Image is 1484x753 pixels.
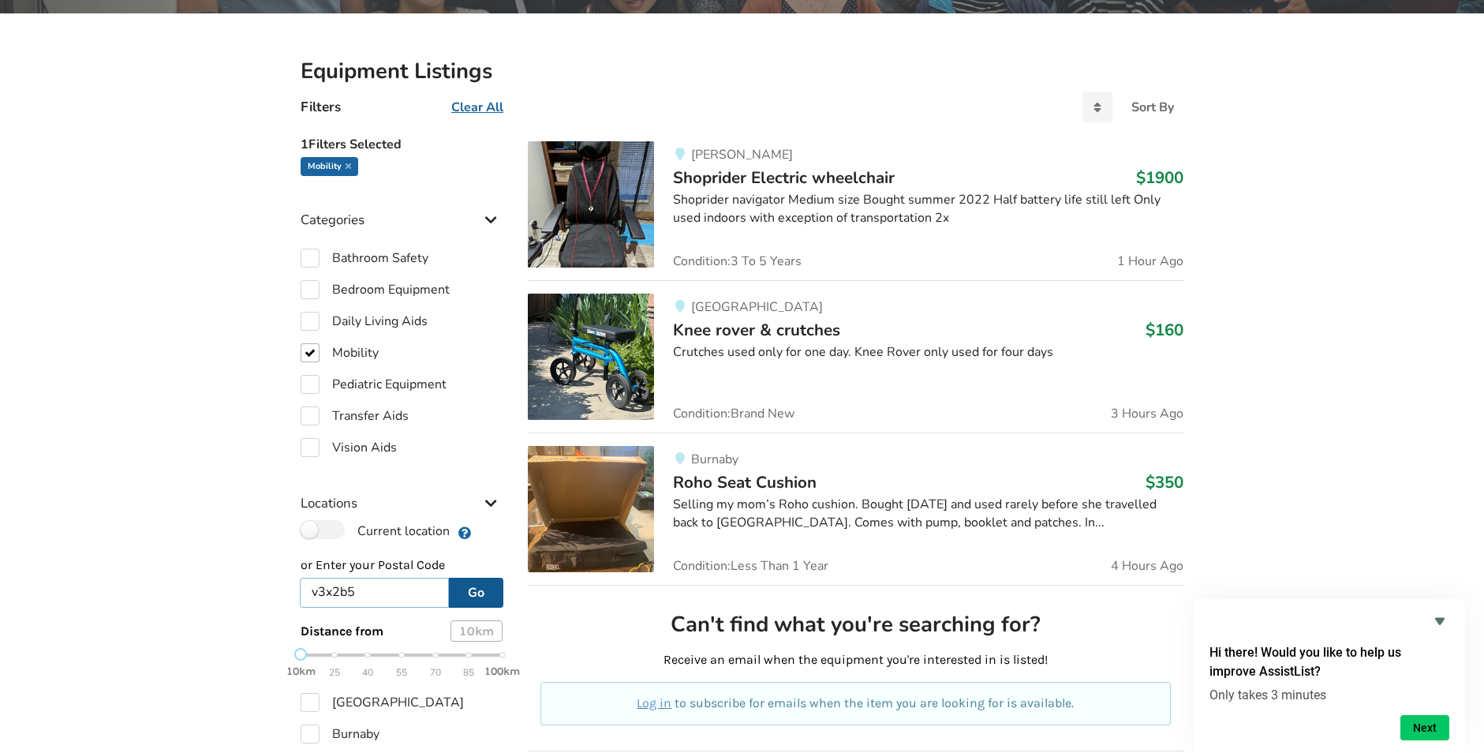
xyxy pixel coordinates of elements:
[673,343,1183,362] div: Crutches used only for one day. Knee Rover only used for four days
[301,129,503,157] h5: 1 Filters Selected
[673,191,1183,227] div: Shoprider navigator Medium size Bought summer 2022 Half battery life still left Only used indoors...
[463,664,474,682] span: 85
[673,319,840,341] span: Knee rover & crutches
[528,294,654,420] img: mobility-knee rover & crutches
[673,167,895,189] span: Shoprider Electric wheelchair
[362,664,373,682] span: 40
[329,664,340,682] span: 25
[484,665,520,678] strong: 100km
[1209,612,1449,740] div: Hi there! Would you like to help us improve AssistList?
[301,249,428,268] label: Bathroom Safety
[528,280,1183,433] a: mobility-knee rover & crutches [GEOGRAPHIC_DATA]Knee rover & crutches$160Crutches used only for o...
[396,664,407,682] span: 55
[673,496,1183,532] div: Selling my mom’s Roho cushion. Bought [DATE] and used rarely before she travelled back to [GEOGRA...
[673,471,817,493] span: Roho Seat Cushion
[1111,560,1183,572] span: 4 Hours Ago
[1146,472,1183,493] h3: $350
[301,58,1183,85] h2: Equipment Listings
[301,438,397,457] label: Vision Aids
[301,180,503,236] div: Categories
[301,725,379,744] label: Burnaby
[301,157,358,176] div: Mobility
[1209,643,1449,681] h2: Hi there! Would you like to help us improve AssistList?
[300,578,449,608] input: Post Code
[301,343,379,362] label: Mobility
[1430,612,1449,631] button: Hide survey
[1400,715,1449,740] button: Next question
[559,695,1152,713] p: to subscribe for emails when the item you are looking for is available.
[528,141,1183,280] a: mobility-shoprider electric wheelchair [PERSON_NAME]Shoprider Electric wheelchair$1900Shoprider n...
[301,693,464,712] label: [GEOGRAPHIC_DATA]
[1117,255,1183,268] span: 1 Hour Ago
[528,433,1183,585] a: mobility-roho seat cushion BurnabyRoho Seat Cushion$350Selling my mom’s Roho cushion. Bought [DAT...
[301,375,447,394] label: Pediatric Equipment
[301,312,428,331] label: Daily Living Aids
[1146,320,1183,340] h3: $160
[637,695,671,710] a: Log in
[451,99,503,116] u: Clear All
[528,141,654,268] img: mobility-shoprider electric wheelchair
[301,624,383,639] span: Distance from
[691,298,823,316] span: [GEOGRAPHIC_DATA]
[301,280,450,299] label: Bedroom Equipment
[449,578,503,608] button: Go
[528,446,654,572] img: mobility-roho seat cushion
[673,560,828,572] span: Condition: Less Than 1 Year
[673,255,802,268] span: Condition: 3 To 5 Years
[691,451,738,468] span: Burnaby
[301,463,503,519] div: Locations
[540,611,1171,639] h2: Can't find what you're searching for?
[1136,167,1183,188] h3: $1900
[1111,407,1183,420] span: 3 Hours Ago
[540,651,1171,669] p: Receive an email when the equipment you're interested in is listed!
[286,665,316,678] strong: 10km
[1131,101,1174,114] div: Sort By
[301,406,409,425] label: Transfer Aids
[301,98,341,116] h4: Filters
[691,146,793,163] span: [PERSON_NAME]
[1209,687,1449,702] p: Only takes 3 minutes
[430,664,441,682] span: 70
[301,520,450,541] label: Current location
[301,556,503,575] p: or Enter your Postal Code
[673,407,794,420] span: Condition: Brand New
[450,620,503,642] div: 10 km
